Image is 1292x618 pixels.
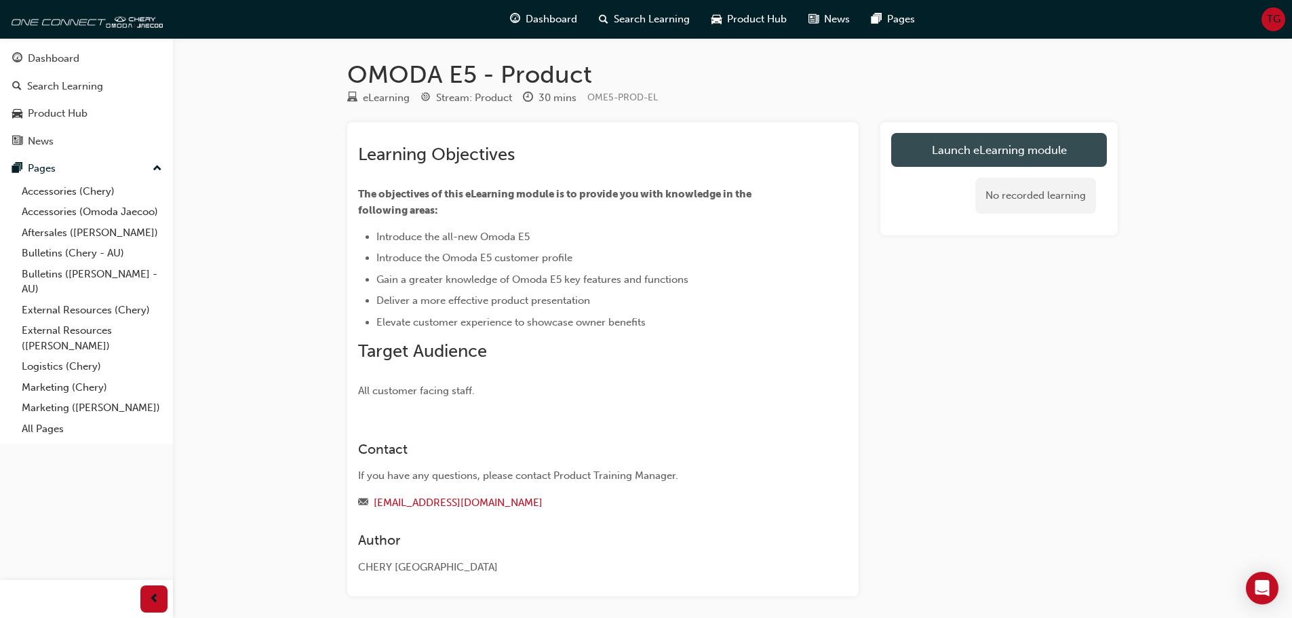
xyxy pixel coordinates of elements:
[376,273,688,286] span: Gain a greater knowledge of Omoda E5 key features and functions
[798,5,861,33] a: news-iconNews
[376,316,646,328] span: Elevate customer experience to showcase owner benefits
[358,468,799,484] div: If you have any questions, please contact Product Training Manager.
[16,419,168,440] a: All Pages
[975,178,1096,214] div: No recorded learning
[28,51,79,66] div: Dashboard
[1261,7,1285,31] button: TG
[358,144,515,165] span: Learning Objectives
[358,533,799,548] h3: Author
[891,133,1107,167] a: Launch eLearning module
[358,341,487,362] span: Target Audience
[16,181,168,202] a: Accessories (Chery)
[12,136,22,148] span: news-icon
[1267,12,1280,27] span: TG
[587,92,658,103] span: Learning resource code
[16,356,168,377] a: Logistics (Chery)
[12,108,22,120] span: car-icon
[16,223,168,244] a: Aftersales ([PERSON_NAME])
[523,90,576,107] div: Duration
[523,92,533,104] span: clock-icon
[347,60,1118,90] h1: OMODA E5 - Product
[872,11,882,28] span: pages-icon
[376,252,572,264] span: Introduce the Omoda E5 customer profile
[16,300,168,321] a: External Resources (Chery)
[16,264,168,300] a: Bulletins ([PERSON_NAME] - AU)
[376,231,530,243] span: Introduce the all-new Omoda E5
[16,201,168,223] a: Accessories (Omoda Jaecoo)
[420,90,512,107] div: Stream
[28,134,54,149] div: News
[28,161,56,176] div: Pages
[16,243,168,264] a: Bulletins (Chery - AU)
[526,12,577,27] span: Dashboard
[374,497,543,509] a: [EMAIL_ADDRESS][DOMAIN_NAME]
[7,5,163,33] img: oneconnect
[1246,572,1278,604] div: Open Intercom Messenger
[12,163,22,175] span: pages-icon
[358,188,753,216] span: The objectives of this eLearning module is to provide you with knowledge in the following areas:
[420,92,431,104] span: target-icon
[599,11,608,28] span: search-icon
[614,12,690,27] span: Search Learning
[539,90,576,106] div: 30 mins
[5,74,168,99] a: Search Learning
[16,320,168,356] a: External Resources ([PERSON_NAME])
[5,46,168,71] a: Dashboard
[27,79,103,94] div: Search Learning
[808,11,819,28] span: news-icon
[588,5,701,33] a: search-iconSearch Learning
[347,90,410,107] div: Type
[727,12,787,27] span: Product Hub
[5,156,168,181] button: Pages
[153,160,162,178] span: up-icon
[358,495,799,511] div: Email
[510,11,520,28] span: guage-icon
[28,106,87,121] div: Product Hub
[887,12,915,27] span: Pages
[5,129,168,154] a: News
[347,92,357,104] span: learningResourceType_ELEARNING-icon
[5,43,168,156] button: DashboardSearch LearningProduct HubNews
[376,294,590,307] span: Deliver a more effective product presentation
[499,5,588,33] a: guage-iconDashboard
[12,81,22,93] span: search-icon
[5,101,168,126] a: Product Hub
[711,11,722,28] span: car-icon
[358,385,475,397] span: All customer facing staff.
[149,591,159,608] span: prev-icon
[363,90,410,106] div: eLearning
[16,398,168,419] a: Marketing ([PERSON_NAME])
[824,12,850,27] span: News
[436,90,512,106] div: Stream: Product
[358,497,368,509] span: email-icon
[358,560,799,575] div: CHERY [GEOGRAPHIC_DATA]
[358,442,799,457] h3: Contact
[701,5,798,33] a: car-iconProduct Hub
[12,53,22,65] span: guage-icon
[16,377,168,398] a: Marketing (Chery)
[861,5,926,33] a: pages-iconPages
